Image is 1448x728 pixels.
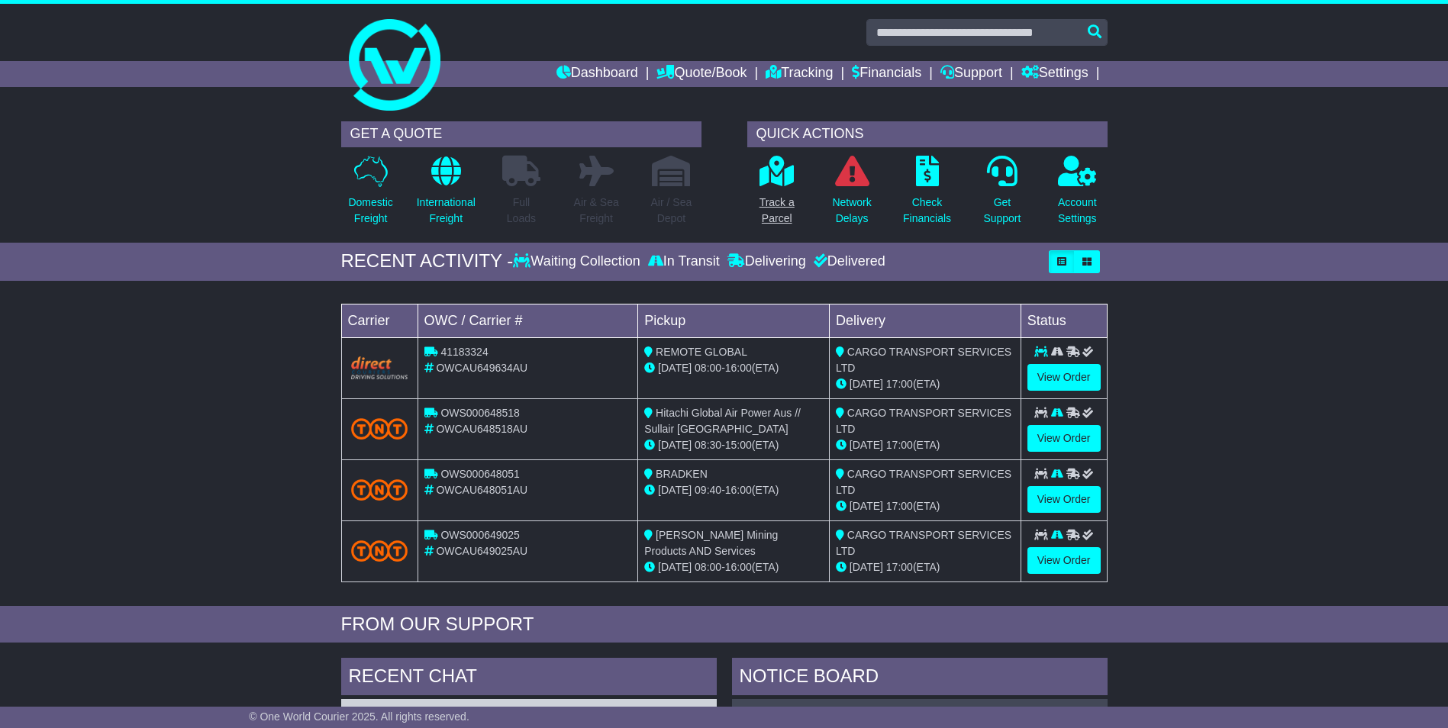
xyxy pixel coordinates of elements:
a: CheckFinancials [902,155,952,235]
a: InternationalFreight [416,155,476,235]
p: Air & Sea Freight [574,195,619,227]
a: Track aParcel [759,155,795,235]
span: 17:00 [886,500,913,512]
p: Track a Parcel [759,195,795,227]
div: - (ETA) [644,482,823,498]
span: 16:00 [725,362,752,374]
span: 41183324 [440,346,488,358]
p: Network Delays [832,195,871,227]
div: RECENT CHAT [341,658,717,699]
a: AccountSettings [1057,155,1098,235]
span: [PERSON_NAME] Mining Products AND Services [644,529,778,557]
span: CARGO TRANSPORT SERVICES LTD [836,468,1011,496]
p: International Freight [417,195,476,227]
span: 17:00 [886,439,913,451]
p: Account Settings [1058,195,1097,227]
a: Settings [1021,61,1088,87]
td: OWC / Carrier # [418,304,638,337]
a: Tracking [766,61,833,87]
span: 08:30 [695,439,721,451]
div: (ETA) [836,437,1014,453]
span: OWS000648051 [440,468,520,480]
span: [DATE] [850,439,883,451]
div: QUICK ACTIONS [747,121,1108,147]
div: In Transit [644,253,724,270]
a: View Order [1027,486,1101,513]
span: OWCAU649634AU [436,362,527,374]
span: OWCAU649025AU [436,545,527,557]
span: 08:00 [695,362,721,374]
a: View Order [1027,425,1101,452]
td: Status [1021,304,1107,337]
div: NOTICE BOARD [732,658,1108,699]
span: 15:00 [725,439,752,451]
td: Pickup [638,304,830,337]
a: Financials [852,61,921,87]
a: View Order [1027,364,1101,391]
span: CARGO TRANSPORT SERVICES LTD [836,346,1011,374]
span: [DATE] [658,484,692,496]
div: Waiting Collection [513,253,643,270]
p: Full Loads [502,195,540,227]
td: Carrier [341,304,418,337]
img: TNT_Domestic.png [351,540,408,561]
span: OWS000649025 [440,529,520,541]
span: [DATE] [850,378,883,390]
span: © One World Courier 2025. All rights reserved. [249,710,469,723]
img: Direct.png [351,356,408,379]
span: OWS000648518 [440,407,520,419]
p: Check Financials [903,195,951,227]
div: RECENT ACTIVITY - [341,250,514,272]
span: 17:00 [886,378,913,390]
p: Get Support [983,195,1021,227]
div: (ETA) [836,376,1014,392]
span: 17:00 [886,561,913,573]
span: CARGO TRANSPORT SERVICES LTD [836,529,1011,557]
a: View Order [1027,547,1101,574]
span: REMOTE GLOBAL [656,346,747,358]
span: 08:00 [695,561,721,573]
span: 16:00 [725,484,752,496]
div: GET A QUOTE [341,121,701,147]
div: (ETA) [836,498,1014,514]
span: [DATE] [658,362,692,374]
span: BRADKEN [656,468,708,480]
div: - (ETA) [644,437,823,453]
div: Delivered [810,253,885,270]
td: Delivery [829,304,1021,337]
span: [DATE] [658,439,692,451]
span: 09:40 [695,484,721,496]
p: Domestic Freight [348,195,392,227]
span: OWCAU648051AU [436,484,527,496]
a: NetworkDelays [831,155,872,235]
span: [DATE] [850,561,883,573]
a: DomesticFreight [347,155,393,235]
div: - (ETA) [644,360,823,376]
span: OWCAU648518AU [436,423,527,435]
img: TNT_Domestic.png [351,418,408,439]
a: Quote/Book [656,61,747,87]
div: (ETA) [836,559,1014,575]
div: FROM OUR SUPPORT [341,614,1108,636]
a: GetSupport [982,155,1021,235]
span: [DATE] [658,561,692,573]
span: 16:00 [725,561,752,573]
a: Dashboard [556,61,638,87]
span: Hitachi Global Air Power Aus // Sullair [GEOGRAPHIC_DATA] [644,407,801,435]
div: Delivering [724,253,810,270]
a: Support [940,61,1002,87]
span: [DATE] [850,500,883,512]
img: TNT_Domestic.png [351,479,408,500]
span: CARGO TRANSPORT SERVICES LTD [836,407,1011,435]
div: - (ETA) [644,559,823,575]
p: Air / Sea Depot [651,195,692,227]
